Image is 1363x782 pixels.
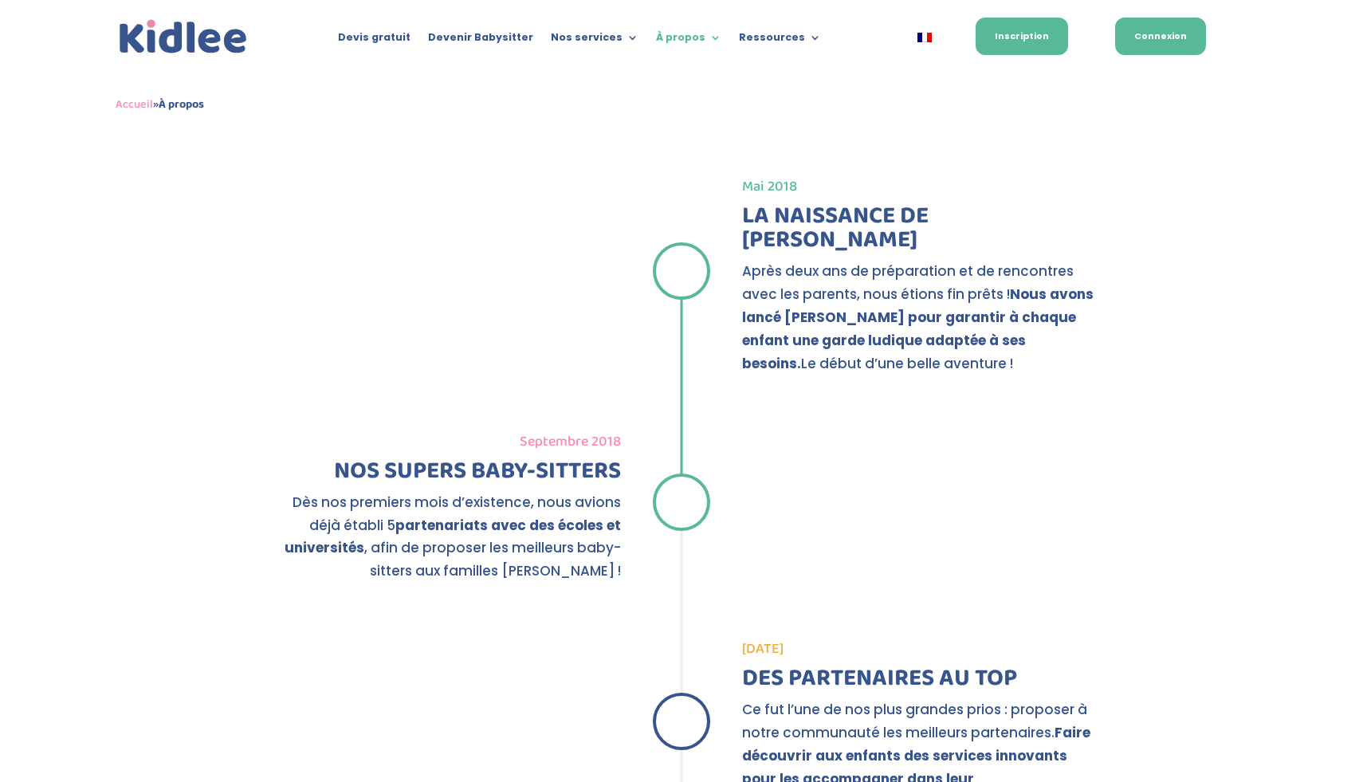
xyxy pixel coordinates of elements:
span: Dès nos premiers mois d’existence, nous avions déjà établi 5 [293,493,621,535]
span: » [116,95,204,114]
h3: DES PARTENAIRES AU TOP [742,666,1096,698]
span: Le début d’une belle aventure ! [801,354,1013,373]
a: Connexion [1115,18,1206,55]
span: Ce fut l’une de nos plus grandes prios : proposer à notre communauté les meilleurs partenaires. [742,700,1087,742]
a: À propos [656,32,721,49]
span: Après deux ans de préparation et de rencontres avec les parents, nous étions fin prêts ! [742,261,1074,304]
span: , afin de proposer les meilleurs baby-sitters aux familles [PERSON_NAME] ! [364,538,621,580]
strong: partenariats avec des écoles et universités [285,516,621,558]
div: Septembre 2018 [267,431,621,453]
a: Devis gratuit [338,32,410,49]
img: logo_kidlee_bleu [116,16,251,58]
a: Devenir Babysitter [428,32,533,49]
div: Mai 2018 [742,176,1096,198]
a: Kidlee Logo [116,16,251,58]
a: Inscription [976,18,1068,55]
strong: À propos [159,95,204,114]
h3: LA NAISSANCE DE [PERSON_NAME] [742,204,1096,260]
a: Accueil [116,95,153,114]
a: Ressources [739,32,821,49]
h3: NOS SUPERS BABY-SITTERS [267,459,621,491]
img: Français [917,33,932,42]
div: [DATE] [742,639,1096,660]
a: Nos services [551,32,638,49]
